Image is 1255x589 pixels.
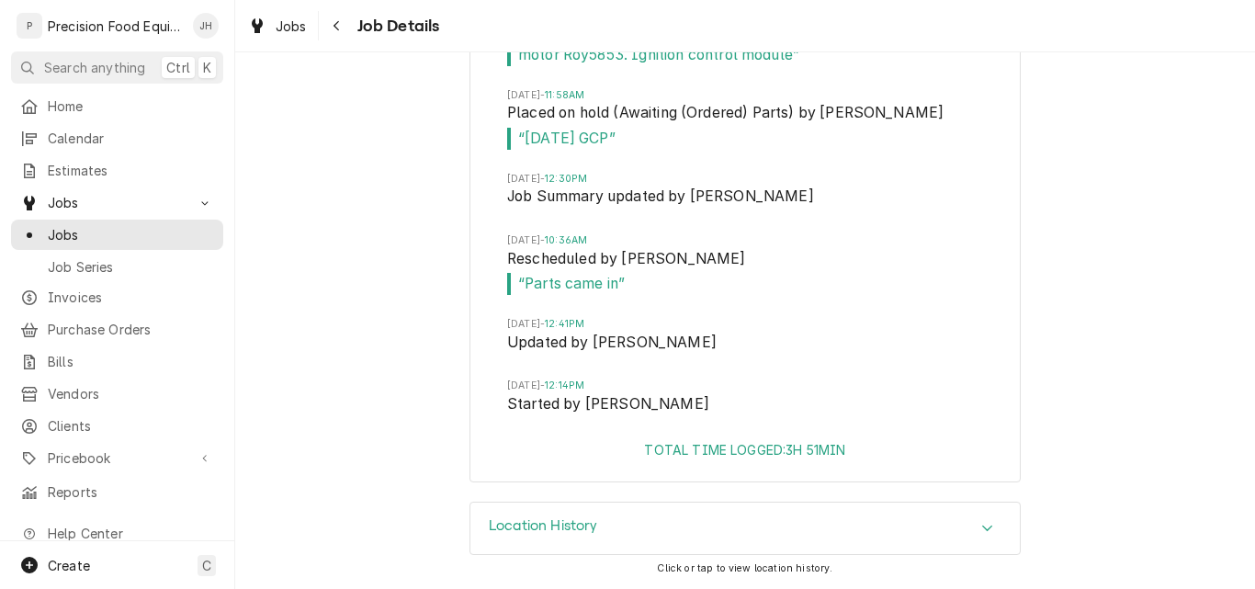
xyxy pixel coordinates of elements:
span: Timestamp [507,317,983,332]
div: Accordion Footer [470,440,1020,481]
button: Search anythingCtrlK [11,51,223,84]
a: Bills [11,346,223,377]
em: 11:58AM [545,89,584,101]
span: Event Message [507,128,983,150]
span: Invoices [48,288,214,307]
span: C [202,556,211,575]
button: Accordion Details Expand Trigger [470,503,1020,554]
div: Jason Hertel's Avatar [193,13,219,39]
div: Location History [469,502,1021,555]
span: Timestamp [507,379,983,393]
a: Jobs [241,11,314,41]
a: Job Series [11,252,223,282]
em: 12:14PM [545,379,584,391]
a: Invoices [11,282,223,312]
li: Event [507,379,983,440]
span: Calendar [48,129,214,148]
a: Vendors [11,379,223,409]
span: Jobs [48,225,214,244]
a: Go to Jobs [11,187,223,218]
span: Jobs [48,193,187,212]
em: 10:36AM [545,234,587,246]
span: Jobs [276,17,307,36]
a: Jobs [11,220,223,250]
a: Purchase Orders [11,314,223,345]
li: Event [507,233,983,317]
span: Create [48,558,90,573]
span: K [203,58,211,77]
em: 12:30PM [545,173,587,185]
span: Purchase Orders [48,320,214,339]
span: Search anything [44,58,145,77]
span: Reports [48,482,214,502]
span: Vendors [48,384,214,403]
div: JH [193,13,219,39]
em: 12:41PM [545,318,584,330]
span: Estimates [48,161,214,180]
a: Reports [11,477,223,507]
span: Event Message [507,273,983,295]
li: Event [507,88,983,172]
span: Event String [507,332,983,357]
a: Calendar [11,123,223,153]
span: Clients [48,416,214,436]
span: Job Details [352,14,440,39]
a: Go to Pricebook [11,443,223,473]
div: Precision Food Equipment LLC [48,17,183,36]
span: Home [48,96,214,116]
h3: Location History [489,517,598,535]
span: Pricebook [48,448,187,468]
a: Go to Help Center [11,518,223,549]
span: Timestamp [507,233,983,248]
span: Click or tap to view location history. [657,562,832,574]
li: Event [507,317,983,379]
button: Navigate back [322,11,352,40]
span: Event String [507,102,983,128]
div: Accordion Header [470,503,1020,554]
span: Timestamp [507,172,983,187]
span: Event String [507,186,983,211]
span: Ctrl [166,58,190,77]
span: Bills [48,352,214,371]
a: Home [11,91,223,121]
span: Event String [507,393,983,419]
li: Event [507,172,983,233]
span: Help Center [48,524,212,543]
span: Event String [507,248,983,274]
span: Timestamp [507,88,983,103]
a: Clients [11,411,223,441]
a: Estimates [11,155,223,186]
div: P [17,13,42,39]
span: Job Series [48,257,214,277]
